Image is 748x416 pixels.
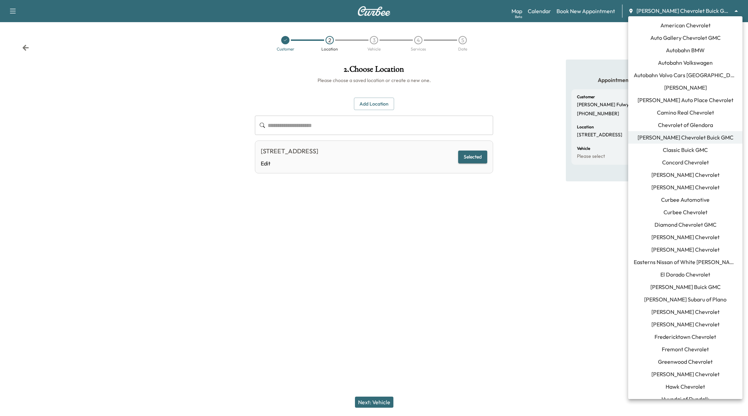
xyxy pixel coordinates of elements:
[662,345,709,353] span: Fremont Chevrolet
[666,46,705,54] span: Autobahn BMW
[657,108,714,117] span: Camino Real Chevrolet
[666,382,705,391] span: Hawk Chevrolet
[650,283,721,291] span: [PERSON_NAME] Buick GMC
[650,34,721,42] span: Auto Gallery Chevrolet GMC
[651,171,720,179] span: [PERSON_NAME] Chevrolet
[658,121,713,129] span: Chevrolet of Glendora
[634,71,737,79] span: Autobahn Volvo Cars [GEOGRAPHIC_DATA]
[664,83,707,92] span: [PERSON_NAME]
[634,258,737,266] span: Easterns Nissan of White [PERSON_NAME]
[654,333,716,341] span: Fredericktown Chevrolet
[658,358,713,366] span: Greenwood Chevrolet
[651,183,720,191] span: [PERSON_NAME] Chevrolet
[660,21,711,29] span: American Chevrolet
[638,96,733,104] span: [PERSON_NAME] Auto Place Chevrolet
[651,245,720,254] span: [PERSON_NAME] Chevrolet
[651,233,720,241] span: [PERSON_NAME] Chevrolet
[644,295,727,304] span: [PERSON_NAME] Subaru of Plano
[651,370,720,378] span: [PERSON_NAME] Chevrolet
[660,270,710,279] span: El Dorado Chevrolet
[663,146,708,154] span: Classic Buick GMC
[664,208,707,216] span: Curbee Chevrolet
[661,196,710,204] span: Curbee Automotive
[661,395,709,403] span: Hyundai of Dundalk
[651,308,720,316] span: [PERSON_NAME] Chevrolet
[658,58,713,67] span: Autobahn Volkswagen
[638,133,733,142] span: [PERSON_NAME] Chevrolet Buick GMC
[654,220,716,229] span: Diamond Chevrolet GMC
[651,320,720,328] span: [PERSON_NAME] Chevrolet
[662,158,709,166] span: Concord Chevrolet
